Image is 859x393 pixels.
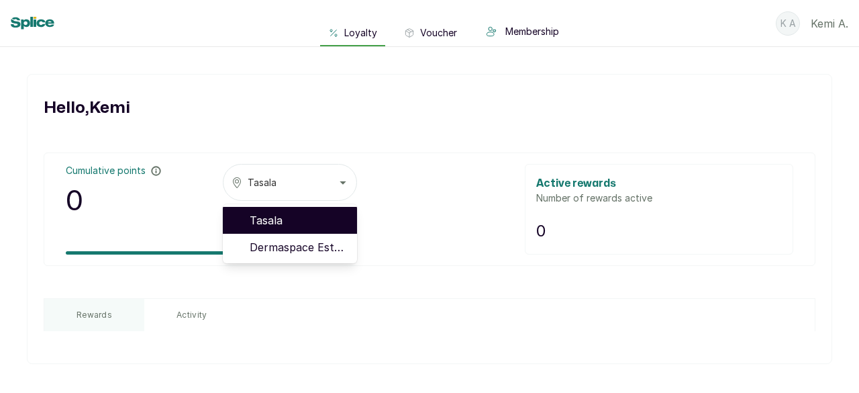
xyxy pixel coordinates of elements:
[505,25,559,38] span: Membership
[144,299,239,331] button: Activity
[536,175,782,191] h1: Active rewards
[344,26,377,40] span: Loyalty
[223,164,357,201] button: Tasala
[320,21,385,46] button: Loyalty
[811,15,848,32] p: Kemi A .
[396,21,465,46] button: Voucher
[536,191,782,205] p: Number of rewards active
[780,17,796,30] p: K A
[66,177,161,223] p: 0
[223,204,357,263] ul: Tasala
[250,239,346,255] span: Dermaspace Esthetic & Wellness Centre
[66,164,146,177] span: Cumulative points
[248,175,276,189] span: Tasala
[250,212,346,228] span: Tasala
[476,18,567,46] button: Membership
[536,219,782,243] p: 0
[420,26,457,40] span: Voucher
[44,96,130,120] h1: Hello, Kemi
[44,299,144,331] button: Rewards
